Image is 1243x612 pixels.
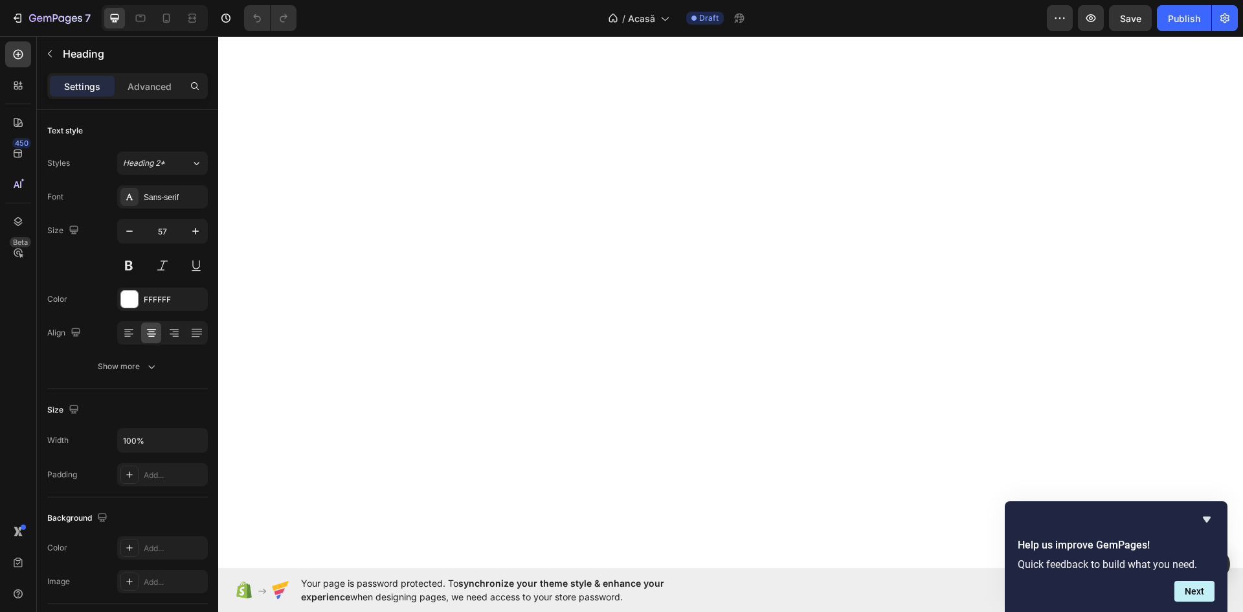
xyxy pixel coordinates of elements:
p: Heading [63,46,203,62]
span: / [622,12,625,25]
div: 450 [12,138,31,148]
div: Sans-serif [144,192,205,203]
div: Beta [10,237,31,247]
p: Advanced [128,80,172,93]
button: Save [1109,5,1152,31]
span: Heading 2* [123,157,165,169]
button: Publish [1157,5,1211,31]
div: Add... [144,470,205,481]
span: Draft [699,12,719,24]
div: Color [47,542,67,554]
div: Text style [47,125,83,137]
div: Width [47,435,69,446]
div: Align [47,324,84,342]
button: Show more [47,355,208,378]
div: Styles [47,157,70,169]
div: Size [47,222,82,240]
div: Help us improve GemPages! [1018,512,1215,602]
div: Size [47,402,82,419]
div: Color [47,293,67,305]
div: Add... [144,576,205,588]
p: Quick feedback to build what you need. [1018,558,1215,571]
iframe: Design area [218,36,1243,568]
div: Show more [98,360,158,373]
span: synchronize your theme style & enhance your experience [301,578,664,602]
div: Publish [1168,12,1200,25]
span: Save [1120,13,1141,24]
div: Undo/Redo [244,5,297,31]
div: FFFFFF [144,294,205,306]
div: Font [47,191,63,203]
div: Padding [47,469,77,481]
button: Heading 2* [117,152,208,175]
button: Next question [1174,581,1215,602]
div: Background [47,510,110,527]
input: Auto [118,429,207,452]
div: Add... [144,543,205,554]
p: 7 [85,10,91,26]
button: 7 [5,5,96,31]
p: Settings [64,80,100,93]
h2: Help us improve GemPages! [1018,538,1215,553]
button: Hide survey [1199,512,1215,527]
span: Your page is password protected. To when designing pages, we need access to your store password. [301,576,715,604]
div: Image [47,576,70,587]
span: Acasă [628,12,655,25]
